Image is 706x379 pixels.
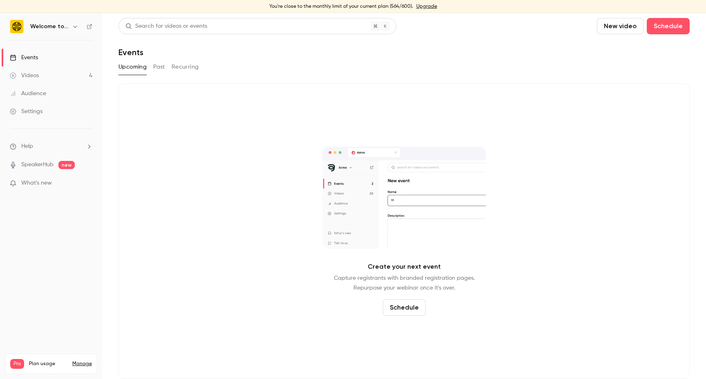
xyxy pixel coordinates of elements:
div: Events [10,54,38,62]
button: Schedule [647,18,690,34]
button: Schedule [383,299,426,316]
div: Videos [10,71,39,80]
p: Create your next event [368,262,441,272]
a: Manage [72,361,92,367]
span: Help [21,142,33,151]
span: What's new [21,179,52,187]
button: Recurring [172,60,199,74]
button: Upcoming [118,60,147,74]
span: Plan usage [29,361,67,367]
button: Past [153,60,165,74]
button: New video [597,18,643,34]
div: Audience [10,89,46,98]
div: Settings [10,107,42,116]
a: Upgrade [416,3,437,10]
iframe: Noticeable Trigger [83,180,92,187]
h6: Welcome to the Jungle [30,22,69,31]
div: Search for videos or events [125,22,207,31]
img: Welcome to the Jungle [10,20,23,33]
li: help-dropdown-opener [10,142,92,151]
span: new [58,161,75,169]
a: SpeakerHub [21,161,54,169]
span: Pro [10,359,24,369]
h1: Events [118,47,143,57]
p: Capture registrants with branded registration pages. Repurpose your webinar once it's over. [334,273,475,293]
